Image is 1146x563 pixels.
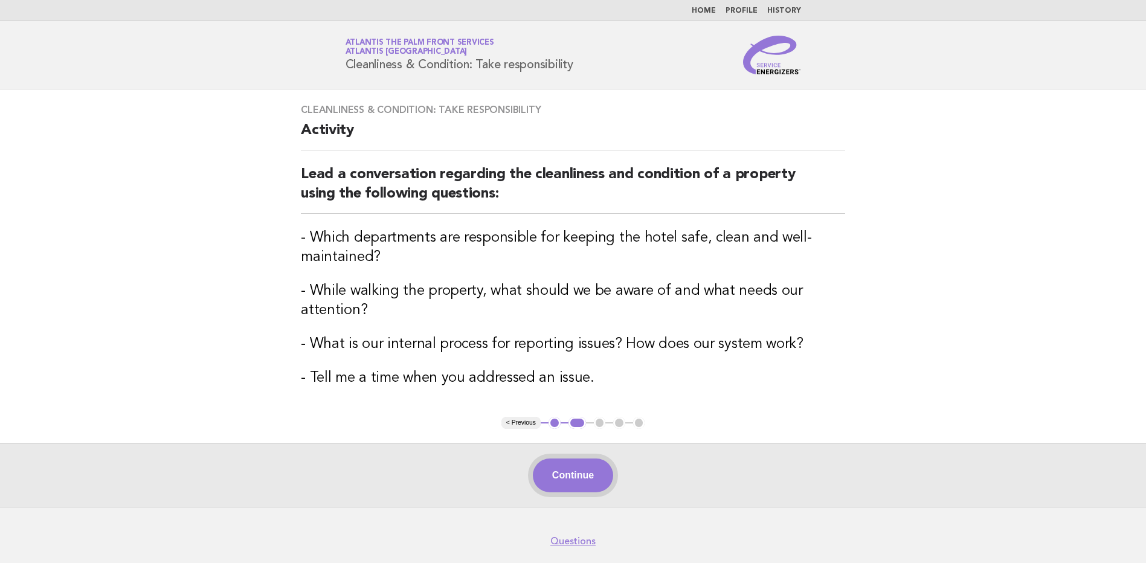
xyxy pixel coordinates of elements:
[743,36,801,74] img: Service Energizers
[301,335,845,354] h3: - What is our internal process for reporting issues? How does our system work?
[346,48,468,56] span: Atlantis [GEOGRAPHIC_DATA]
[549,417,561,429] button: 1
[301,281,845,320] h3: - While walking the property, what should we be aware of and what needs our attention?
[726,7,758,14] a: Profile
[301,121,845,150] h2: Activity
[501,417,541,429] button: < Previous
[550,535,596,547] a: Questions
[568,417,586,429] button: 2
[301,228,845,267] h3: - Which departments are responsible for keeping the hotel safe, clean and well-maintained?
[692,7,716,14] a: Home
[533,458,613,492] button: Continue
[301,165,845,214] h2: Lead a conversation regarding the cleanliness and condition of a property using the following que...
[767,7,801,14] a: History
[301,368,845,388] h3: - Tell me a time when you addressed an issue.
[301,104,845,116] h3: Cleanliness & Condition: Take responsibility
[346,39,494,56] a: Atlantis The Palm Front ServicesAtlantis [GEOGRAPHIC_DATA]
[346,39,573,71] h1: Cleanliness & Condition: Take responsibility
